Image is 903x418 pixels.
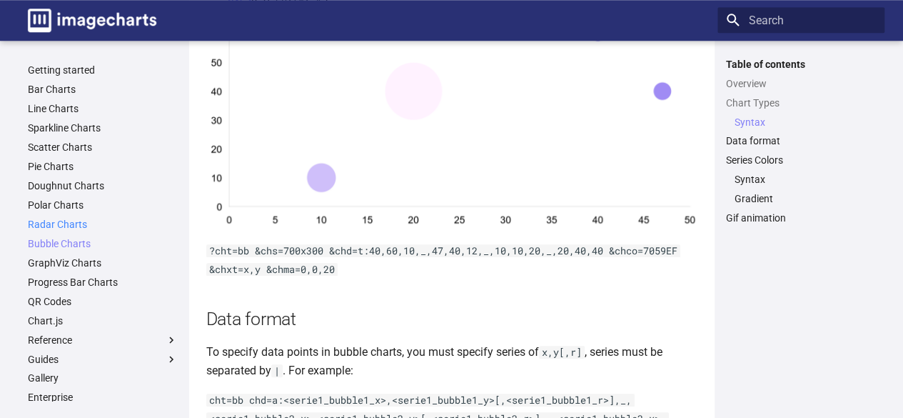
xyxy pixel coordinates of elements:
a: Syntax [735,173,876,186]
a: Scatter Charts [28,141,178,154]
a: QR Codes [28,295,178,308]
a: Enterprise [28,391,178,404]
a: Gif animation [726,212,876,224]
nav: Series Colors [726,173,876,205]
a: Radar Charts [28,218,178,231]
a: Gallery [28,372,178,384]
a: Syntax [735,116,876,129]
nav: Table of contents [717,58,884,225]
label: Table of contents [717,58,884,71]
label: Reference [28,334,178,347]
a: Bubble Charts [28,237,178,250]
a: Sparkline Charts [28,121,178,134]
a: Progress Bar Charts [28,276,178,289]
code: ?cht=bb &chs=700x300 &chd=t:40,60,10,_,47,40,12,_,10,10,20,_,20,40,40 &chco=7059EF &chxt=x,y &chm... [206,244,680,276]
a: Data format [726,134,876,147]
a: Polar Charts [28,199,178,212]
code: x,y[,r] [539,346,585,359]
a: GraphViz Charts [28,257,178,269]
a: Overview [726,77,876,90]
a: Pie Charts [28,160,178,173]
h2: Data format [206,307,697,332]
nav: Chart Types [726,116,876,129]
a: Gradient [735,192,876,205]
a: Line Charts [28,102,178,115]
code: | [271,364,283,377]
a: Chart Types [726,96,876,109]
a: Image-Charts documentation [22,3,162,38]
img: logo [28,9,156,32]
img: bubble chart [206,19,697,230]
a: Chart.js [28,314,178,327]
a: Getting started [28,64,178,76]
a: Series Colors [726,154,876,166]
a: Bar Charts [28,83,178,96]
input: Search [717,7,884,33]
a: Doughnut Charts [28,179,178,192]
label: Guides [28,353,178,366]
p: To specify data points in bubble charts, you must specify series of , series must be separated by... [206,343,697,379]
